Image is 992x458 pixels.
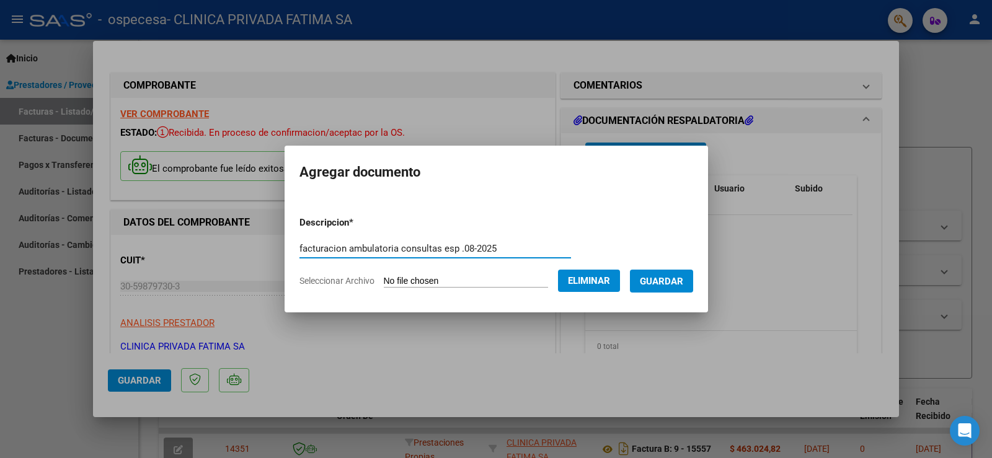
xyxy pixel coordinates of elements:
p: Descripcion [299,216,418,230]
button: Guardar [630,270,693,293]
div: Open Intercom Messenger [950,416,980,446]
button: Eliminar [558,270,620,292]
span: Seleccionar Archivo [299,276,374,286]
span: Eliminar [568,275,610,286]
h2: Agregar documento [299,161,693,184]
span: Guardar [640,276,683,287]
